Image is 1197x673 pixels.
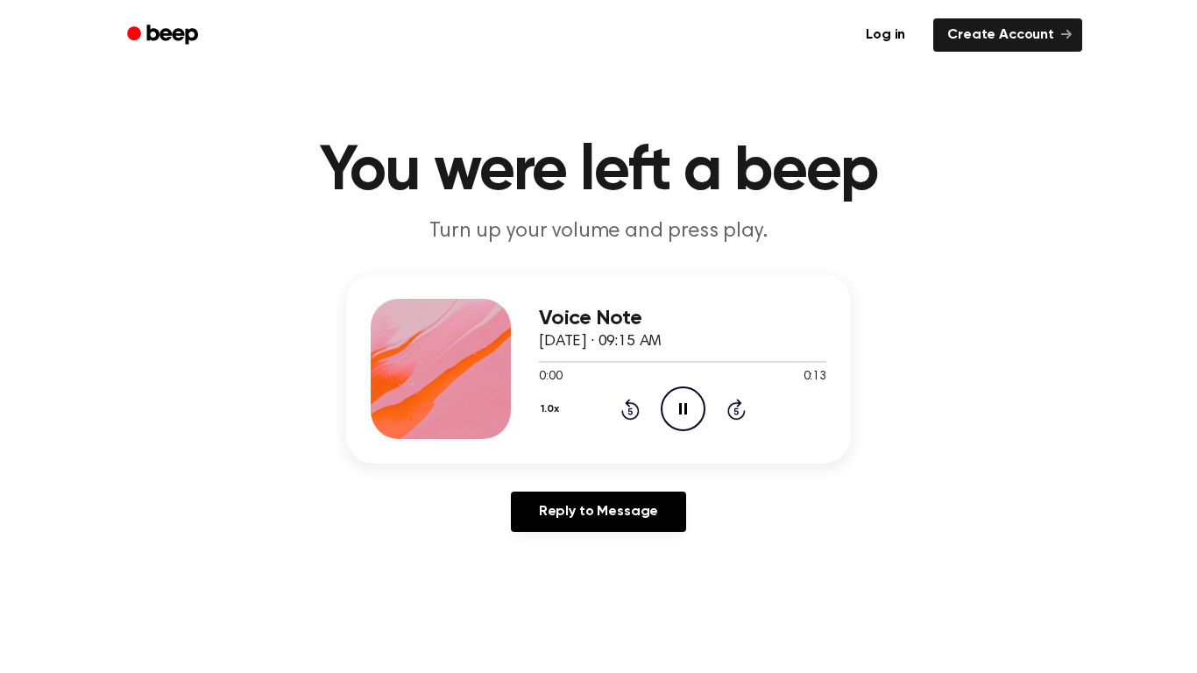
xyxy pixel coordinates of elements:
[511,492,686,532] a: Reply to Message
[848,15,923,55] a: Log in
[150,140,1047,203] h1: You were left a beep
[539,307,826,330] h3: Voice Note
[539,394,565,424] button: 1.0x
[804,368,826,386] span: 0:13
[933,18,1082,52] a: Create Account
[539,334,662,350] span: [DATE] · 09:15 AM
[539,368,562,386] span: 0:00
[262,217,935,246] p: Turn up your volume and press play.
[115,18,214,53] a: Beep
